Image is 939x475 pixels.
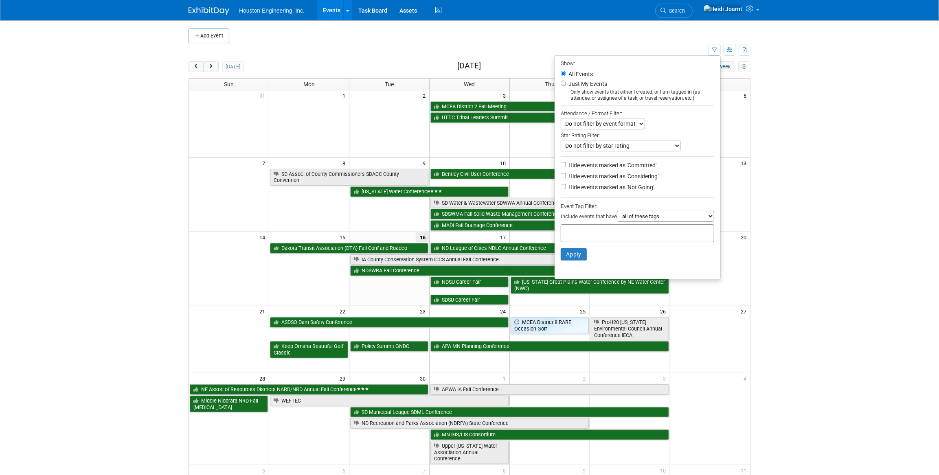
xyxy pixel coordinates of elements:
[502,373,509,383] span: 1
[430,341,669,352] a: APA MN Planning Conference
[561,248,587,260] button: Apply
[666,8,685,14] span: Search
[422,90,429,101] span: 2
[579,306,590,316] span: 25
[419,373,429,383] span: 30
[190,396,268,412] a: Middle Niobrara NRD Fall [MEDICAL_DATA]
[222,61,244,72] button: [DATE]
[561,109,714,118] div: Attendance / Format Filter:
[430,295,509,305] a: SDSU Career Fair
[703,4,743,13] img: Heidi Joarnt
[339,306,349,316] span: 22
[743,373,750,383] span: 4
[663,373,670,383] span: 3
[561,129,714,140] div: Star Rating Filter:
[270,169,428,186] a: SD Assoc. of County Commissioners SDACC County Convention
[457,61,481,70] h2: [DATE]
[430,198,669,208] a: SD Water & Wastewater SDWWA Annual Conference
[430,220,589,231] a: MADI Fall Drainage Conference
[738,61,750,72] button: myCustomButton
[561,211,714,224] div: Include events that have
[224,81,234,88] span: Sun
[261,158,269,168] span: 7
[567,80,607,88] label: Just My Events
[430,169,669,179] a: Bentley Civil User Conference
[561,58,714,68] div: Show:
[350,265,589,276] a: NDSWRA Fall Conference
[303,81,315,88] span: Mon
[567,71,593,77] label: All Events
[567,172,658,180] label: Hide events marked as 'Considering'
[342,158,349,168] span: 8
[430,429,669,440] a: MN GIS/LIS Consortium
[189,28,229,43] button: Add Event
[342,90,349,101] span: 1
[545,81,555,88] span: Thu
[189,7,229,15] img: ExhibitDay
[190,384,428,395] a: NE Assoc of Resources Districts NARD/NRD Annual Fall Conference
[430,101,589,112] a: MCEA District 2 Fall Meeting
[416,232,429,242] span: 16
[511,317,589,334] a: MCEA District 8 RARE Occasion Golf
[660,306,670,316] span: 26
[259,306,269,316] span: 21
[430,112,589,123] a: UTTC Tribal Leaders Summit
[430,384,669,395] a: APWA IA Fall Conference
[203,61,218,72] button: next
[561,201,714,211] div: Event Tag Filter:
[339,232,349,242] span: 15
[259,373,269,383] span: 28
[561,89,714,101] div: Only show events that either I created, or I am tagged in (as attendee, or assignee of a task, or...
[499,232,509,242] span: 17
[655,4,693,18] a: Search
[385,81,394,88] span: Tue
[740,306,750,316] span: 27
[430,209,669,219] a: SDSWMA Fall Solid Waste Management Conference
[350,407,669,418] a: SD Municipal League SDML Conference
[350,418,589,429] a: ND Recreation and Parks Association (NDRPA) State Conference
[430,277,509,287] a: NDSU Career Fair
[499,306,509,316] span: 24
[740,232,750,242] span: 20
[715,61,734,72] button: week
[350,186,509,197] a: [US_STATE] Water Conference
[740,158,750,168] span: 13
[189,61,204,72] button: prev
[259,90,269,101] span: 31
[239,7,305,14] span: Houston Engineering, Inc.
[499,158,509,168] span: 10
[430,441,509,464] a: Upper [US_STATE] Water Association Annual Conference
[742,64,747,70] i: Personalize Calendar
[270,396,509,406] a: WEFTEC
[511,277,669,293] a: [US_STATE] Great Plains Water Conference by NE Water Center (NWC)
[582,373,590,383] span: 2
[502,90,509,101] span: 3
[419,306,429,316] span: 23
[350,254,589,265] a: IA County Conservation System ICCS Annual Fall Conference
[743,90,750,101] span: 6
[430,243,589,254] a: ND League of Cities NDLC Annual Conference
[591,317,669,340] a: ProH20 [US_STATE] Environmental Council Annual Conference IECA
[464,81,475,88] span: Wed
[259,232,269,242] span: 14
[270,341,348,358] a: Keep Omaha Beautiful Golf Classic
[567,183,654,191] label: Hide events marked as 'Not Going'
[270,317,509,328] a: ASDSO Dam Safety Conference
[350,341,428,352] a: Policy Summit GNDC
[422,158,429,168] span: 9
[270,243,428,254] a: Dakota Transit Association (DTA) Fall Conf and Roadeo
[567,161,656,169] label: Hide events marked as 'Committed'
[339,373,349,383] span: 29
